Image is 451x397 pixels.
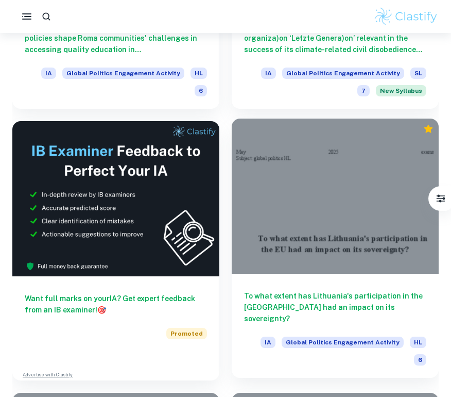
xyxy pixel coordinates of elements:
[244,290,426,324] h6: To what extent has Lithuania's participation in the [GEOGRAPHIC_DATA] had an impact on its sovere...
[23,371,73,378] a: Advertise with Clastify
[261,68,276,79] span: IA
[41,68,56,79] span: IA
[376,85,426,96] div: Starting from the May 2026 session, the Global Politics Engagement Activity requirements have cha...
[12,121,219,381] a: Want full marks on yourIA? Get expert feedback from an IB examiner!PromotedAdvertise with Clastify
[25,293,207,316] h6: Want full marks on your IA ? Get expert feedback from an IB examiner!
[282,337,404,348] span: Global Politics Engagement Activity
[97,306,106,314] span: 🎯
[376,85,426,96] span: New Syllabus
[244,21,426,55] h6: To what extent is public opinion of the civil society organiza)on ‘Letzte Genera)on’ relevant in ...
[195,85,207,96] span: 6
[430,188,451,209] button: Filter
[261,337,275,348] span: IA
[373,6,439,27] img: Clastify logo
[423,124,433,134] div: Premium
[282,68,404,79] span: Global Politics Engagement Activity
[12,121,219,277] img: Thumbnail
[357,85,370,96] span: 7
[232,121,439,381] a: To what extent has Lithuania's participation in the [GEOGRAPHIC_DATA] had an impact on its sovere...
[410,68,426,79] span: SL
[414,354,426,366] span: 6
[25,21,207,55] h6: To what extent do social norms and governmental policies shape Roma communities' challenges in ac...
[410,337,426,348] span: HL
[190,68,207,79] span: HL
[166,328,207,339] span: Promoted
[62,68,184,79] span: Global Politics Engagement Activity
